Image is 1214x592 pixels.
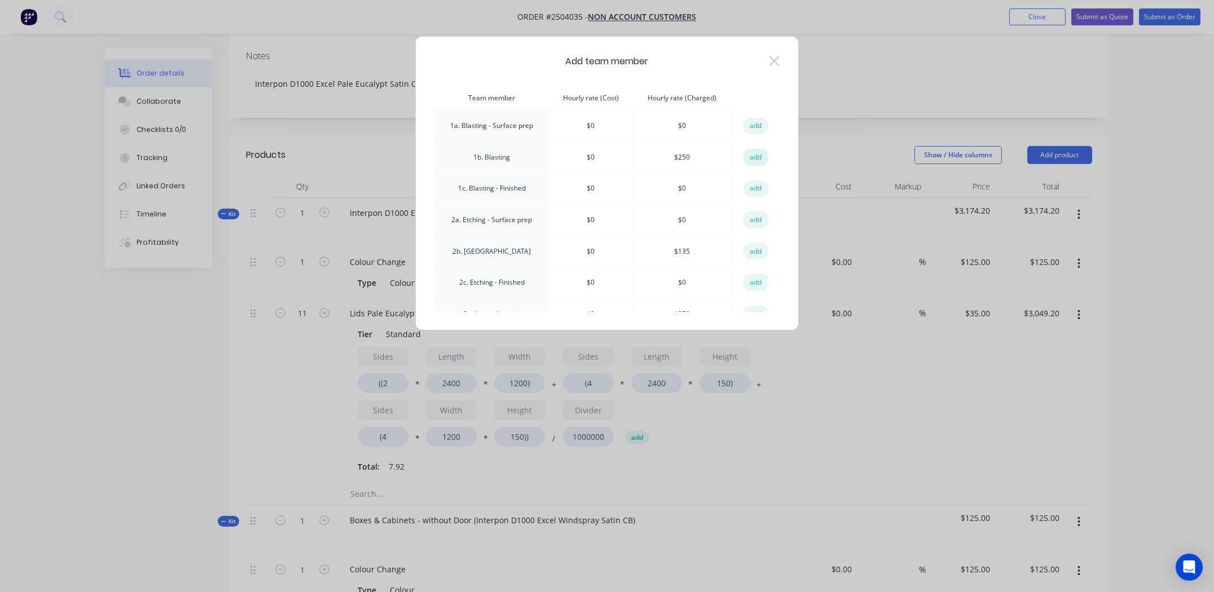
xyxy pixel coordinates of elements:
td: $ 250 [632,298,732,330]
th: Team member [434,86,550,111]
td: $ 0 [549,111,632,142]
div: Open Intercom Messenger [1176,554,1203,581]
td: $ 250 [632,142,732,173]
span: Add team member [566,55,649,68]
td: 3a. Laser cleaning [434,298,550,330]
button: add [744,180,768,197]
button: add [744,306,768,322]
td: 1a. Blasting - Surface prep [434,111,550,142]
td: 2a. Etching - Surface prep [434,204,550,236]
td: $ 0 [632,173,732,205]
td: $ 0 [549,204,632,236]
td: $ 0 [549,298,632,330]
button: add [744,149,768,166]
th: action [732,86,780,111]
button: add [744,118,768,135]
td: $ 0 [632,267,732,298]
td: $ 0 [549,267,632,298]
th: Hourly rate (Charged) [632,86,732,111]
td: $ 0 [632,111,732,142]
td: 1b. Blasting [434,142,550,173]
button: add [744,243,768,260]
td: $ 135 [632,236,732,267]
td: $ 0 [549,142,632,173]
td: 2c. Etching - Finished [434,267,550,298]
td: 2b. [GEOGRAPHIC_DATA] [434,236,550,267]
td: $ 0 [549,236,632,267]
td: 1c. Blasting - Finished [434,173,550,205]
td: $ 0 [632,204,732,236]
td: $ 0 [549,173,632,205]
th: Hourly rate (Cost) [549,86,632,111]
button: add [744,211,768,228]
button: add [744,274,768,291]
